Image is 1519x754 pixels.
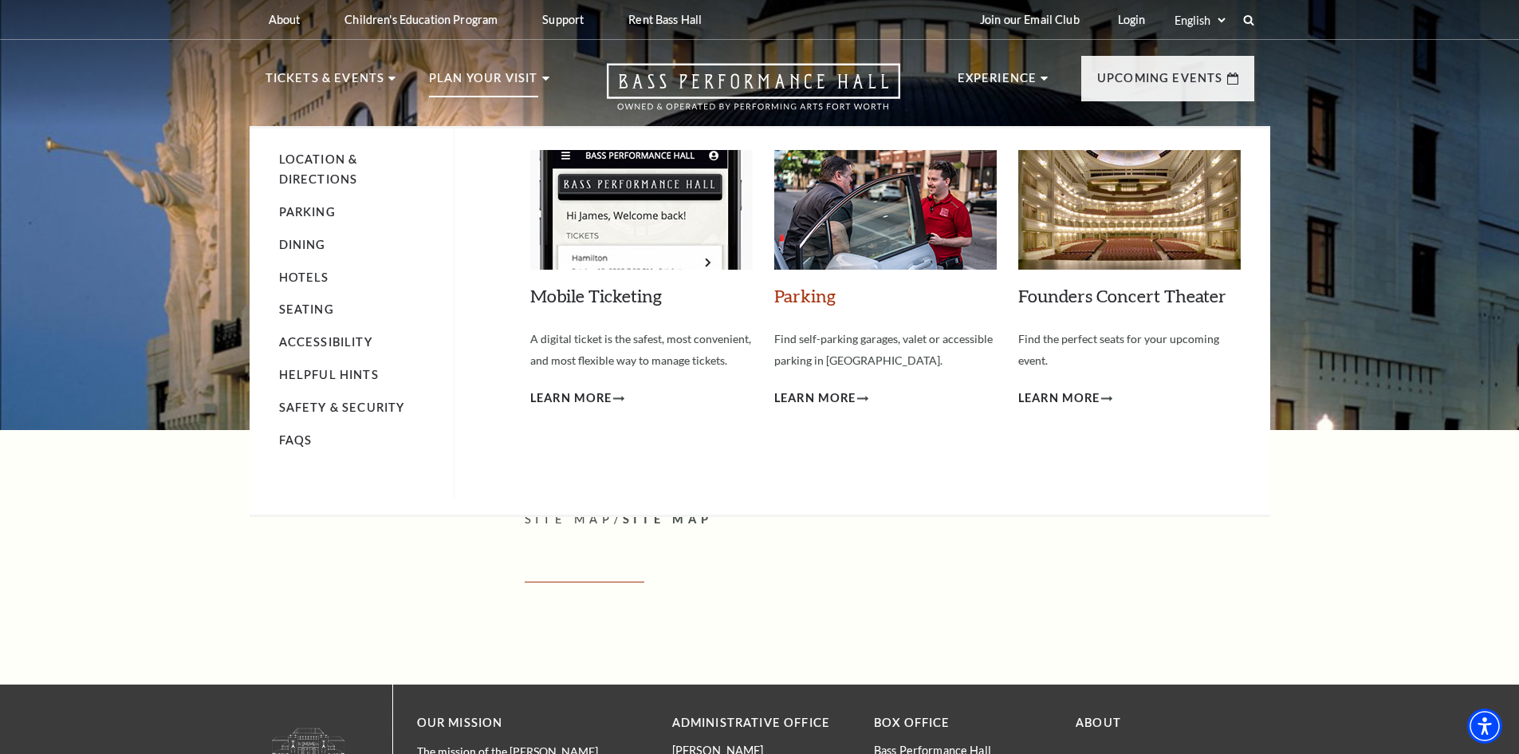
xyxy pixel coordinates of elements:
[1171,13,1228,28] select: Select:
[344,13,498,26] p: Children's Education Program
[774,285,836,306] a: Parking
[774,329,997,371] p: Find self-parking garages, valet or accessible parking in [GEOGRAPHIC_DATA].
[525,510,1254,530] p: /
[874,713,1052,733] p: BOX OFFICE
[672,713,850,733] p: Administrative Office
[530,285,662,306] a: Mobile Ticketing
[774,389,869,409] a: Learn More Parking
[279,433,313,447] a: FAQs
[1076,716,1121,729] a: About
[530,329,753,371] p: A digital ticket is the safest, most convenient, and most flexible way to manage tickets.
[269,13,301,26] p: About
[279,205,336,219] a: Parking
[1018,329,1241,371] p: Find the perfect seats for your upcoming event.
[279,152,358,186] a: Location & Directions
[542,13,584,26] p: Support
[1018,150,1241,270] img: Founders Concert Theater
[549,63,958,126] a: Open this option
[958,69,1037,97] p: Experience
[279,270,329,284] a: Hotels
[623,512,714,526] span: Site Map
[279,335,372,349] a: Accessibility
[1018,285,1226,306] a: Founders Concert Theater
[279,238,326,251] a: Dining
[774,389,856,409] span: Learn More
[525,512,614,526] span: Site Map
[279,302,334,316] a: Seating
[1097,69,1223,97] p: Upcoming Events
[417,713,616,733] p: OUR MISSION
[1018,389,1113,409] a: Learn More Founders Concert Theater
[429,69,538,97] p: Plan Your Visit
[774,150,997,270] img: Parking
[1467,709,1502,744] div: Accessibility Menu
[266,69,385,97] p: Tickets & Events
[628,13,702,26] p: Rent Bass Hall
[279,368,379,381] a: Helpful Hints
[530,389,625,409] a: Learn More Mobile Ticketing
[530,389,612,409] span: Learn More
[1018,389,1100,409] span: Learn More
[279,401,405,414] a: Safety & Security
[530,150,753,270] img: Mobile Ticketing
